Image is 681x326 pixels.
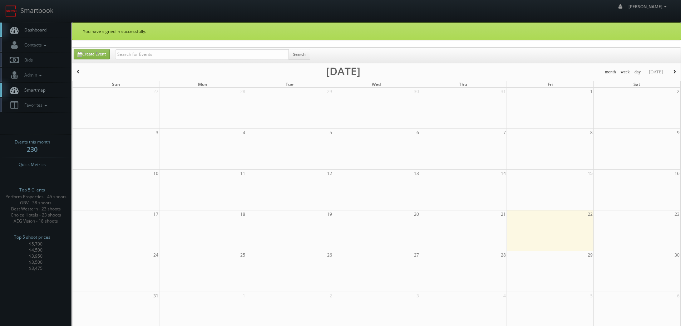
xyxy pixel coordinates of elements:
span: 30 [413,88,420,95]
span: 6 [416,129,420,136]
span: 7 [503,129,507,136]
span: 24 [153,251,159,259]
span: Mon [198,81,207,87]
h2: [DATE] [326,68,360,75]
span: 19 [326,210,333,218]
span: Thu [459,81,467,87]
span: 21 [500,210,507,218]
span: 29 [326,88,333,95]
span: 27 [153,88,159,95]
input: Search for Events [115,49,289,59]
span: 14 [500,170,507,177]
span: 3 [416,292,420,300]
span: 15 [587,170,593,177]
span: 31 [500,88,507,95]
span: 1 [242,292,246,300]
span: 18 [240,210,246,218]
span: Sat [633,81,640,87]
span: Smartmap [21,87,45,93]
span: Dashboard [21,27,46,33]
span: 4 [242,129,246,136]
span: 17 [153,210,159,218]
span: 23 [674,210,680,218]
img: smartbook-logo.png [5,5,17,17]
span: 22 [587,210,593,218]
span: 28 [240,88,246,95]
span: 2 [676,88,680,95]
span: 3 [155,129,159,136]
span: Wed [372,81,381,87]
span: 2 [329,292,333,300]
span: Top 5 shoot prices [14,234,50,241]
span: 9 [676,129,680,136]
span: Admin [21,72,44,78]
span: 31 [153,292,159,300]
span: 13 [413,170,420,177]
span: [PERSON_NAME] [628,4,669,10]
span: 11 [240,170,246,177]
span: 5 [589,292,593,300]
span: 29 [587,251,593,259]
span: Favorites [21,102,49,108]
span: Tue [286,81,293,87]
span: 25 [240,251,246,259]
a: Create Event [74,49,110,59]
span: Contacts [21,42,48,48]
span: 1 [589,88,593,95]
span: 4 [503,292,507,300]
button: [DATE] [646,68,665,77]
span: Fri [548,81,553,87]
span: Bids [21,57,33,63]
span: Events this month [15,138,50,146]
span: 12 [326,170,333,177]
span: 16 [674,170,680,177]
span: 8 [589,129,593,136]
span: 6 [676,292,680,300]
span: 20 [413,210,420,218]
p: You have signed in successfully. [83,28,670,34]
span: 28 [500,251,507,259]
button: day [632,68,643,77]
button: Search [288,49,310,60]
span: 5 [329,129,333,136]
span: Top 5 Clients [19,186,45,194]
span: 10 [153,170,159,177]
span: Quick Metrics [19,161,46,168]
strong: 230 [27,145,38,154]
span: 26 [326,251,333,259]
span: Sun [112,81,120,87]
span: 27 [413,251,420,259]
span: 30 [674,251,680,259]
button: week [618,68,632,77]
button: month [602,68,618,77]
